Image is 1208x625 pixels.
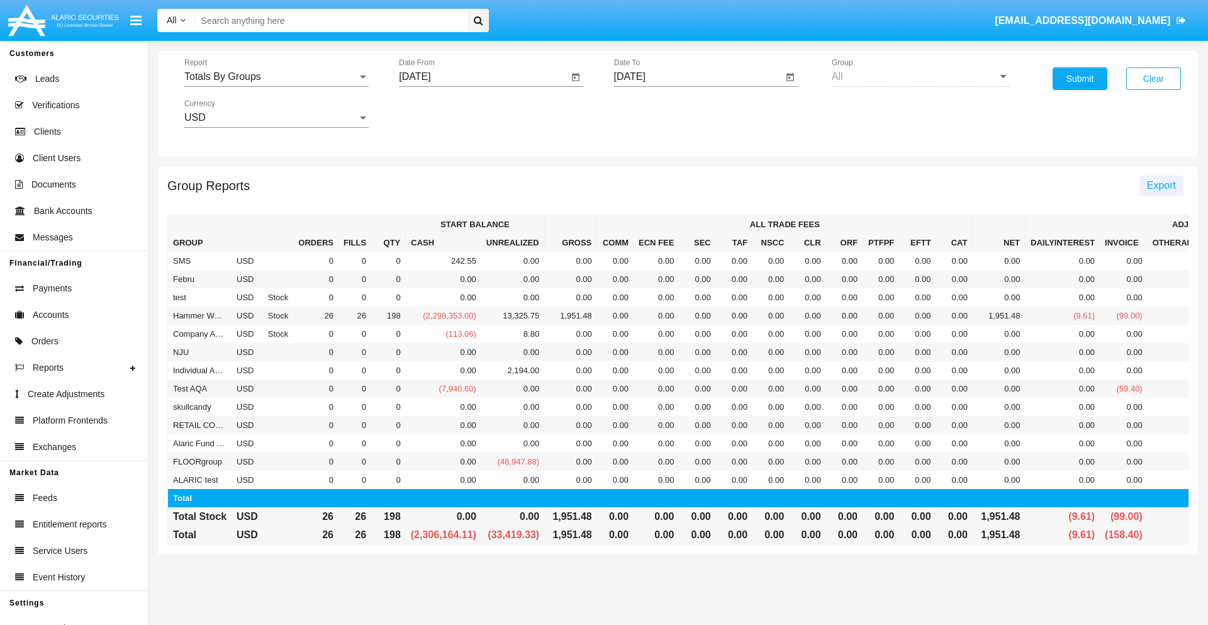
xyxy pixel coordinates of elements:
[371,343,406,361] td: 0
[263,325,294,343] td: Stock
[167,15,177,25] span: All
[338,215,371,252] th: Fills
[371,434,406,453] td: 0
[989,3,1192,38] a: [EMAIL_ADDRESS][DOMAIN_NAME]
[31,335,59,348] span: Orders
[544,380,597,398] td: 0.00
[33,518,107,531] span: Entitlement reports
[716,416,752,434] td: 0.00
[899,434,936,453] td: 0.00
[826,234,863,252] th: ORF
[371,307,406,325] td: 198
[973,416,1026,434] td: 0.00
[34,125,61,138] span: Clients
[293,434,338,453] td: 0
[789,307,825,325] td: 0.00
[1100,307,1148,325] td: (99.00)
[33,414,108,427] span: Platform Frontends
[597,234,634,252] th: Comm
[31,178,76,191] span: Documents
[752,343,789,361] td: 0.00
[168,434,232,453] td: Alaric Fund Accounts
[752,380,789,398] td: 0.00
[33,492,57,505] span: Feeds
[1100,398,1148,416] td: 0.00
[789,416,825,434] td: 0.00
[634,434,679,453] td: 0.00
[371,398,406,416] td: 0
[863,325,899,343] td: 0.00
[33,231,73,244] span: Messages
[899,252,936,270] td: 0.00
[338,252,371,270] td: 0
[863,434,899,453] td: 0.00
[863,361,899,380] td: 0.00
[789,361,825,380] td: 0.00
[597,307,634,325] td: 0.00
[826,288,863,307] td: 0.00
[936,380,973,398] td: 0.00
[544,343,597,361] td: 0.00
[232,380,263,398] td: USD
[544,434,597,453] td: 0.00
[481,234,544,252] th: Unrealized
[232,270,263,288] td: USD
[1100,270,1148,288] td: 0.00
[232,361,263,380] td: USD
[167,181,250,191] h5: Group Reports
[716,398,752,416] td: 0.00
[597,252,634,270] td: 0.00
[899,270,936,288] td: 0.00
[826,270,863,288] td: 0.00
[544,215,597,252] th: Gross
[481,288,544,307] td: 0.00
[752,252,789,270] td: 0.00
[481,307,544,325] td: 13,325.75
[899,325,936,343] td: 0.00
[826,380,863,398] td: 0.00
[752,416,789,434] td: 0.00
[863,416,899,434] td: 0.00
[406,325,481,343] td: (113.06)
[406,343,481,361] td: 0.00
[936,307,973,325] td: 0.00
[826,416,863,434] td: 0.00
[263,307,294,325] td: Stock
[232,325,263,343] td: USD
[973,215,1026,252] th: Net
[338,434,371,453] td: 0
[481,325,544,343] td: 8.80
[597,343,634,361] td: 0.00
[195,9,463,32] input: Search
[293,416,338,434] td: 0
[679,234,715,252] th: Sec
[597,325,634,343] td: 0.00
[6,2,121,39] img: Logo image
[716,234,752,252] th: Taf
[716,343,752,361] td: 0.00
[1026,398,1100,416] td: 0.00
[634,270,679,288] td: 0.00
[936,398,973,416] td: 0.00
[406,288,481,307] td: 0.00
[338,416,371,434] td: 0
[863,288,899,307] td: 0.00
[789,288,825,307] td: 0.00
[338,380,371,398] td: 0
[406,270,481,288] td: 0.00
[597,361,634,380] td: 0.00
[936,288,973,307] td: 0.00
[679,343,715,361] td: 0.00
[371,416,406,434] td: 0
[716,288,752,307] td: 0.00
[973,270,1026,288] td: 0.00
[899,398,936,416] td: 0.00
[568,70,583,85] button: Open calendar
[789,343,825,361] td: 0.00
[899,234,936,252] th: EFTT
[1147,180,1176,191] span: Export
[544,288,597,307] td: 0.00
[371,252,406,270] td: 0
[1100,416,1148,434] td: 0.00
[168,270,232,288] td: Febru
